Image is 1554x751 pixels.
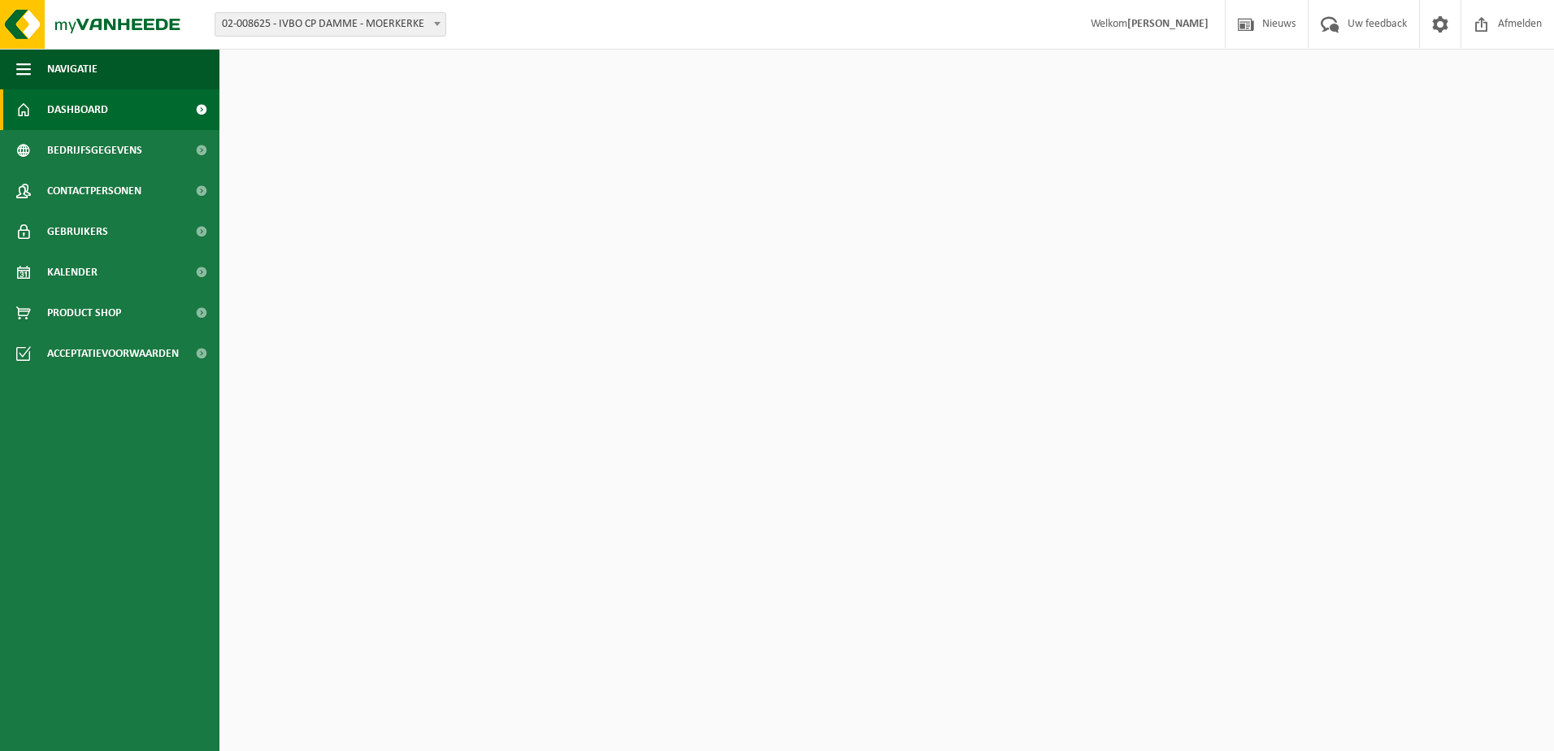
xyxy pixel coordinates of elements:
[47,293,121,333] span: Product Shop
[47,130,142,171] span: Bedrijfsgegevens
[47,89,108,130] span: Dashboard
[47,171,141,211] span: Contactpersonen
[47,49,98,89] span: Navigatie
[47,211,108,252] span: Gebruikers
[215,13,445,36] span: 02-008625 - IVBO CP DAMME - MOERKERKE
[47,252,98,293] span: Kalender
[1127,18,1209,30] strong: [PERSON_NAME]
[215,12,446,37] span: 02-008625 - IVBO CP DAMME - MOERKERKE
[47,333,179,374] span: Acceptatievoorwaarden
